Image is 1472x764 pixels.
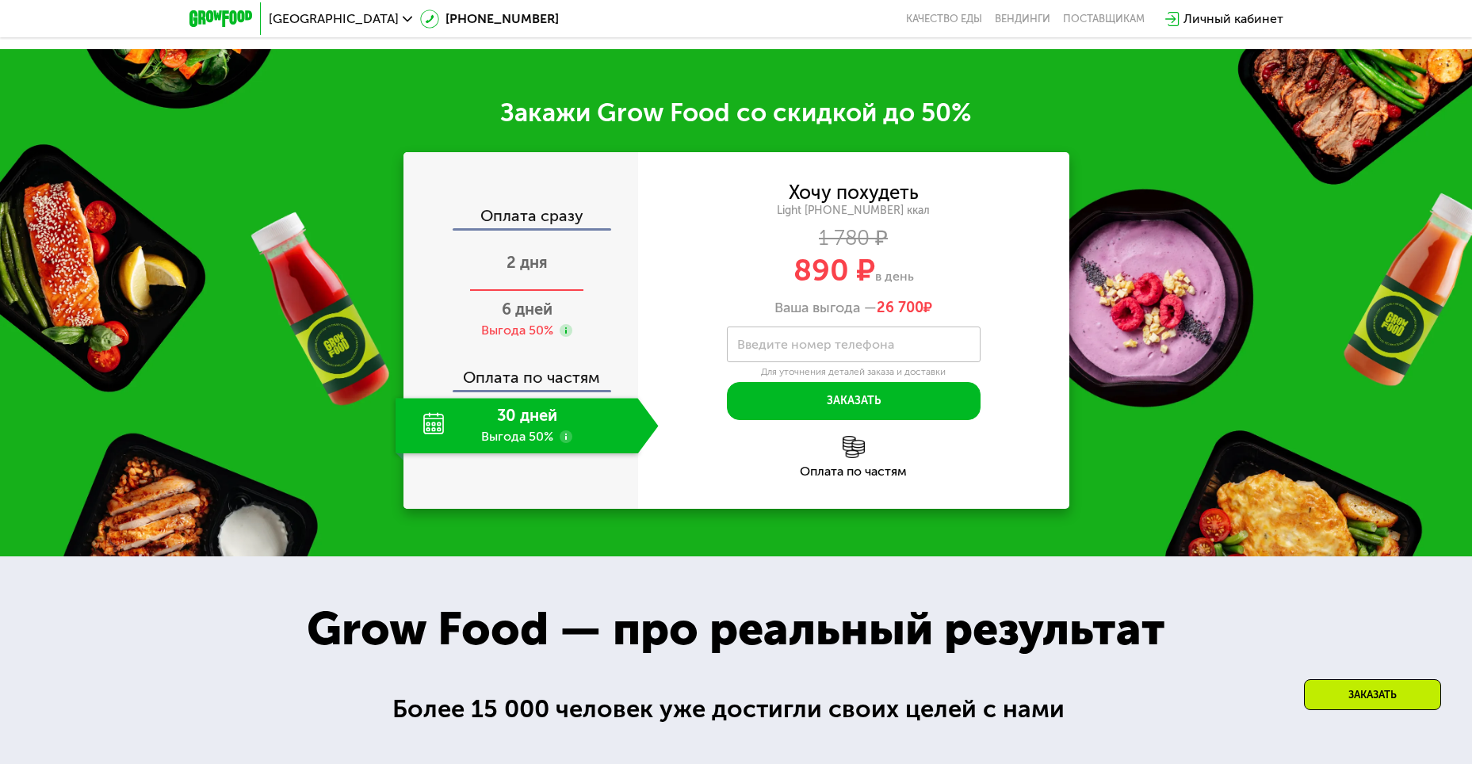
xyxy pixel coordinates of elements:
[638,204,1069,218] div: Light [PHONE_NUMBER] ккал
[1304,679,1441,710] div: Заказать
[793,252,875,288] span: 890 ₽
[875,269,914,284] span: в день
[405,208,638,228] div: Оплата сразу
[1183,10,1283,29] div: Личный кабинет
[507,253,548,272] span: 2 дня
[405,353,638,390] div: Оплата по частям
[906,13,982,25] a: Качество еды
[502,300,552,319] span: 6 дней
[877,300,932,317] span: ₽
[727,366,981,379] div: Для уточнения деталей заказа и доставки
[638,230,1069,247] div: 1 780 ₽
[273,594,1200,664] div: Grow Food — про реальный результат
[392,690,1080,728] div: Более 15 000 человек уже достигли своих целей с нами
[995,13,1050,25] a: Вендинги
[727,382,981,420] button: Заказать
[481,322,553,339] div: Выгода 50%
[737,340,894,349] label: Введите номер телефона
[420,10,559,29] a: [PHONE_NUMBER]
[638,300,1069,317] div: Ваша выгода —
[789,184,919,201] div: Хочу похудеть
[638,465,1069,478] div: Оплата по частям
[269,13,399,25] span: [GEOGRAPHIC_DATA]
[843,436,865,458] img: l6xcnZfty9opOoJh.png
[1063,13,1145,25] div: поставщикам
[877,299,923,316] span: 26 700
